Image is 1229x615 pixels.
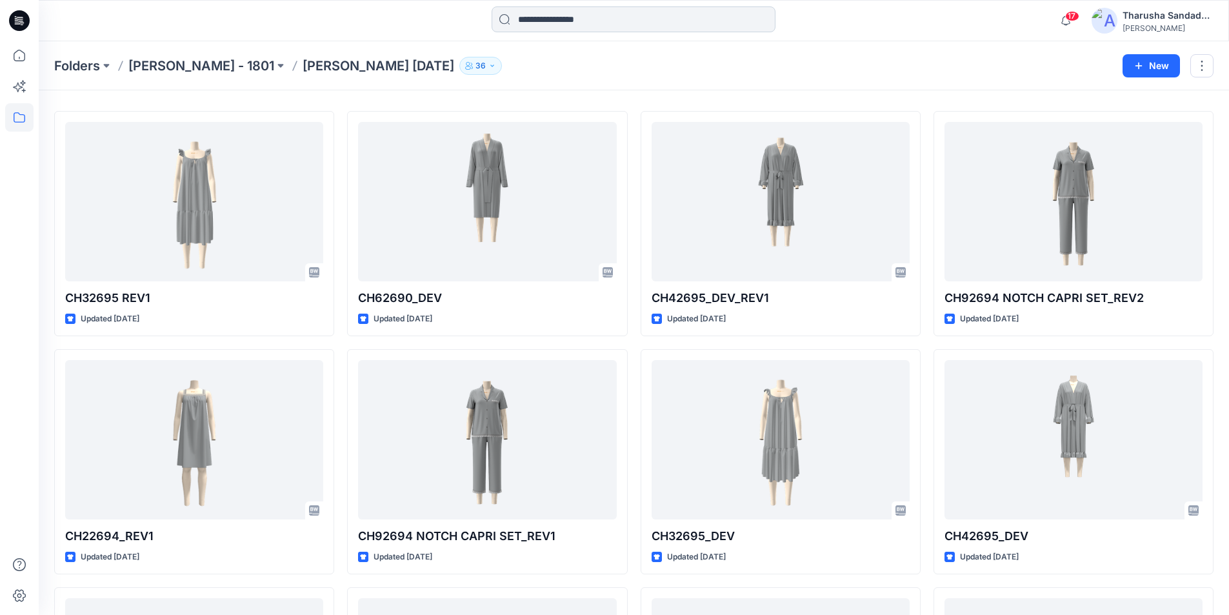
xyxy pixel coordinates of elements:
[1123,23,1213,33] div: [PERSON_NAME]
[960,312,1019,326] p: Updated [DATE]
[65,289,323,307] p: CH32695 REV1
[652,527,910,545] p: CH32695_DEV
[944,122,1203,281] a: CH92694 NOTCH CAPRI SET_REV2
[652,122,910,281] a: CH42695_DEV_REV1
[944,527,1203,545] p: CH42695_DEV
[303,57,454,75] p: [PERSON_NAME] [DATE]
[1065,11,1079,21] span: 17
[81,312,139,326] p: Updated [DATE]
[358,122,616,281] a: CH62690_DEV
[65,122,323,281] a: CH32695 REV1
[667,550,726,564] p: Updated [DATE]
[358,360,616,519] a: CH92694 NOTCH CAPRI SET_REV1
[1123,8,1213,23] div: Tharusha Sandadeepa
[65,360,323,519] a: CH22694_REV1
[81,550,139,564] p: Updated [DATE]
[54,57,100,75] a: Folders
[374,550,432,564] p: Updated [DATE]
[65,527,323,545] p: CH22694_REV1
[128,57,274,75] a: [PERSON_NAME] - 1801
[1123,54,1180,77] button: New
[358,289,616,307] p: CH62690_DEV
[459,57,502,75] button: 36
[374,312,432,326] p: Updated [DATE]
[1092,8,1117,34] img: avatar
[944,360,1203,519] a: CH42695_DEV
[667,312,726,326] p: Updated [DATE]
[944,289,1203,307] p: CH92694 NOTCH CAPRI SET_REV2
[358,527,616,545] p: CH92694 NOTCH CAPRI SET_REV1
[960,550,1019,564] p: Updated [DATE]
[652,360,910,519] a: CH32695_DEV
[652,289,910,307] p: CH42695_DEV_REV1
[475,59,486,73] p: 36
